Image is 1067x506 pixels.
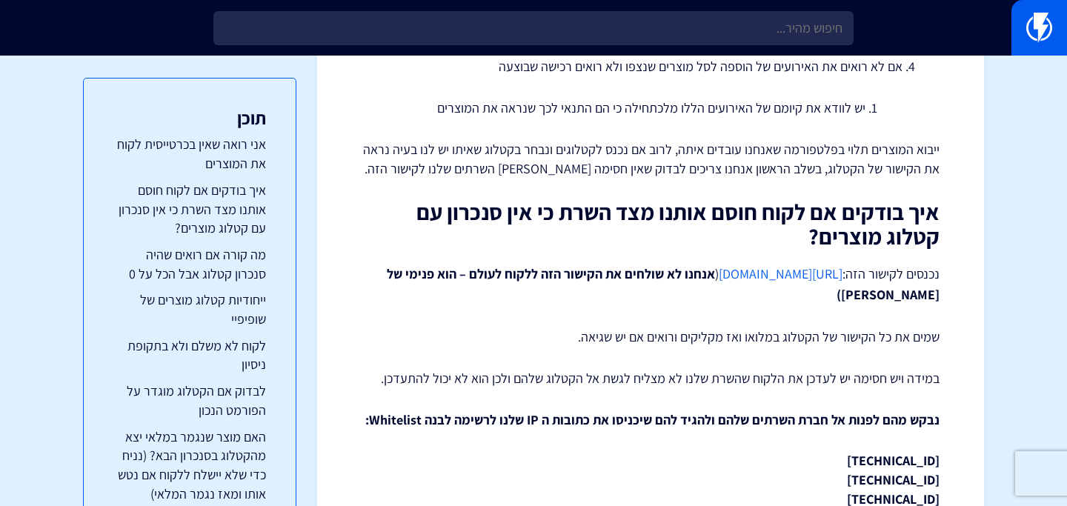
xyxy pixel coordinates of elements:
[362,264,940,305] p: נכנסים לקישור הזה: (
[113,108,266,127] h3: תוכן
[719,265,842,282] a: [URL][DOMAIN_NAME]
[113,135,266,173] a: אני רואה שאין בכרטייסית לקוח את המוצרים
[113,290,266,328] a: ייחודיות קטלוג מוצרים של שופיפיי
[362,369,940,388] p: במידה ויש חסימה יש לעדכן את הלקוח שהשרת שלנו לא מצליח לגשת אל הקטלוג שלהם ולכן הוא לא יכול להתעדכן.
[387,265,940,303] strong: אנחנו לא שולחים את הקישור הזה ללקוח לעולם – הוא פנימי של [PERSON_NAME])
[362,200,940,249] h2: איך בודקים אם לקוח חוסם אותנו מצד השרת כי אין סנכרון עם קטלוג מוצרים?
[113,245,266,283] a: מה קורה אם רואים שהיה סנכרון קטלוג אבל הכל על 0
[113,382,266,419] a: לבדוק אם הקטלוג מוגדר על הפורמט הנכון
[399,57,903,117] li: אם לא רואים את האירועים של הוספה לסל מוצרים שנצפו ולא רואים רכישה שבוצעה
[362,140,940,178] p: ייבוא המוצרים תלוי בפלטפורמה שאנחנו עובדים איתה, לרוב אם נכנס לקטלוגים ונבחר בקטלוג שאיתו יש לנו ...
[436,99,865,118] li: יש לוודא את קיומם של האירועים הללו מלכתחילה כי הם התנאי לכך שנראה את המוצרים
[113,181,266,238] a: איך בודקים אם לקוח חוסם אותנו מצד השרת כי אין סנכרון עם קטלוג מוצרים?
[365,411,940,428] strong: נבקש מהם לפנות אל חברת השרתים שלהם ולהגיד להם שיכניסו את כתובות ה IP שלנו לרשימה לבנה Whitelist:
[113,336,266,374] a: לקוח לא משלם ולא בתקופת ניסיון
[362,327,940,347] p: שמים את כל הקישור של הקטלוג במלואו ואז מקליקים ורואים אם יש שגיאה.
[113,427,266,504] a: האם מוצר שנגמר במלאי יצא מהקטלוג בסנכרון הבא? (נניח כדי שלא יישלח ללקוח אם נטש אותו ומאז נגמר המלאי)
[213,11,854,45] input: חיפוש מהיר...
